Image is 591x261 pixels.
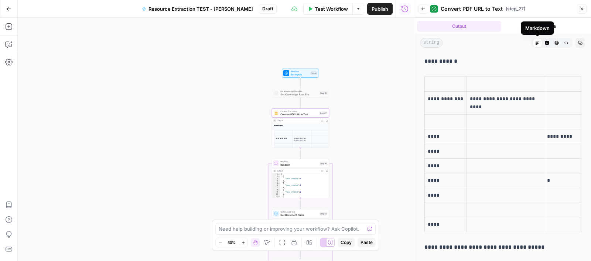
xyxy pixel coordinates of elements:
span: Get Knowledge Base File [280,90,318,93]
g: Edge from step_16 to step_21 [300,198,301,209]
div: 5 [272,182,280,184]
button: Output [417,21,501,32]
g: Edge from step_15 to step_27 [300,97,301,108]
div: WorkflowSet InputsInputs [272,69,329,78]
div: 1 [272,173,280,176]
span: Get Knowledge Base File [280,92,318,96]
button: Test Workflow [303,3,352,15]
g: Edge from start to step_15 [300,77,301,88]
g: Edge from step_21 to step_20 [300,248,301,259]
span: Test Workflow [315,5,348,13]
div: 4 [272,180,280,182]
div: Inputs [310,71,317,75]
button: Paste [358,238,376,247]
span: 50% [228,240,236,245]
span: Draft [262,6,273,12]
span: Paste [361,239,373,246]
span: Content Processing [280,110,318,113]
img: 62yuwf1kr9krw125ghy9mteuwaw4 [274,111,278,115]
span: Toggle code folding, rows 1 through 17 [278,173,280,176]
span: Iteration [280,163,318,166]
span: Workflow [291,70,309,73]
span: Publish [372,5,388,13]
div: 12 [272,198,280,200]
div: Output [277,169,319,172]
div: Step 16 [320,162,327,165]
div: Output [277,119,319,122]
g: Edge from step_27 to step_16 [300,148,301,158]
span: Copy [341,239,352,246]
span: string [420,38,443,48]
span: Convert PDF URL to Text [280,112,318,116]
span: Toggle code folding, rows 8 through 10 [278,189,280,191]
div: 3 [272,178,280,180]
div: Step 27 [319,111,327,115]
button: Copy [338,238,355,247]
button: Publish [367,3,393,15]
span: ( step_27 ) [506,6,525,12]
span: Iteration [280,160,318,163]
div: 10 [272,193,280,196]
div: 8 [272,189,280,191]
div: 9 [272,191,280,193]
div: 6 [272,184,280,187]
div: 7 [272,187,280,189]
div: IterationIterationStep 16Output[ { "rows_created":1 }, { "rows_created":1 }, { "rows_created":1 }... [272,159,329,198]
span: Get Document Name [280,213,318,217]
div: 11 [272,196,280,198]
div: Step 15 [320,91,327,95]
button: Metadata [504,21,588,32]
span: Write Liquid Text [280,210,318,213]
span: Toggle code folding, rows 2 through 4 [278,176,280,178]
span: Toggle code folding, rows 5 through 7 [278,182,280,184]
span: Toggle code folding, rows 11 through 13 [278,196,280,198]
span: Set Inputs [291,72,309,76]
div: Step 21 [320,212,327,215]
button: Resource Extraction TEST - [PERSON_NAME] [137,3,257,15]
div: Get Knowledge Base FileGet Knowledge Base FileStep 15 [272,89,329,98]
span: Resource Extraction TEST - [PERSON_NAME] [148,5,253,13]
span: Convert PDF URL to Text [441,5,503,13]
div: 2 [272,176,280,178]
